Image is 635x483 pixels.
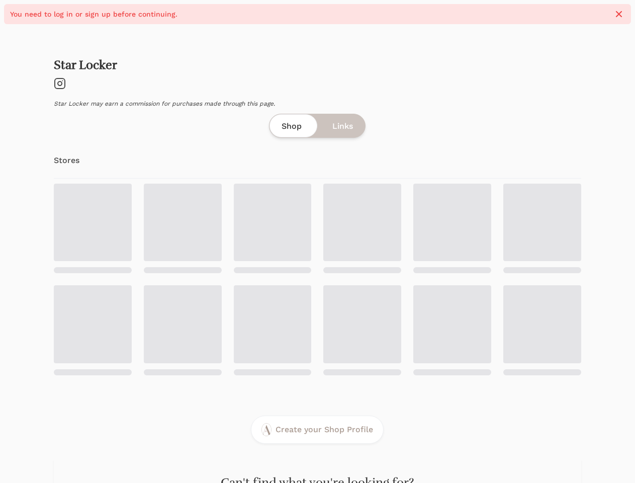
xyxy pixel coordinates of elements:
a: Star Locker [54,57,117,72]
span: Shop [282,120,302,132]
a: Create your Shop Profile [251,416,384,444]
span: You need to log in or sign up before continuing. [10,9,608,19]
a: Stores [54,143,80,178]
span: Links [332,120,353,132]
p: Star Locker may earn a commission for purchases made through this page. [54,100,582,108]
